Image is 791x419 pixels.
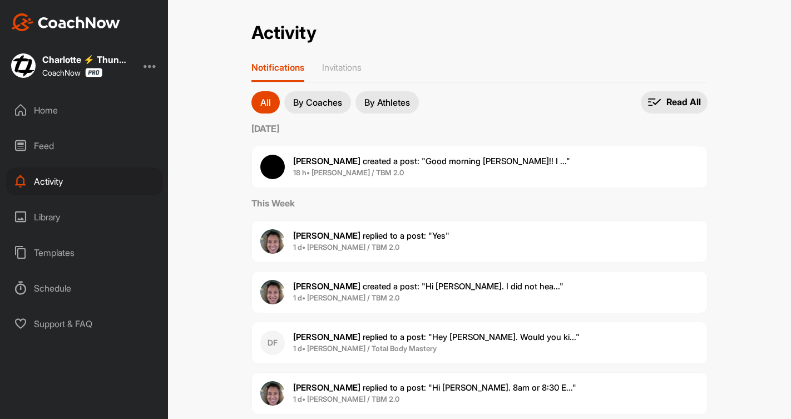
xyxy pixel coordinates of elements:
p: Read All [666,96,701,108]
div: Templates [6,239,163,267]
div: Home [6,96,163,124]
button: By Athletes [355,91,419,114]
span: created a post : "Hi [PERSON_NAME]. I did not hea..." [293,281,563,292]
span: replied to a post : "Yes" [293,230,449,241]
button: By Coaches [284,91,351,114]
b: [PERSON_NAME] [293,281,360,292]
p: Invitations [322,62,362,73]
img: CoachNow [11,13,120,31]
p: By Athletes [364,98,410,107]
img: user avatar [260,155,285,179]
div: CoachNow [42,68,102,77]
div: DF [260,331,285,355]
b: 1 d • [PERSON_NAME] / TBM 2.0 [293,243,399,252]
label: [DATE] [251,122,708,135]
p: All [260,98,271,107]
span: created a post : "Good morning [PERSON_NAME]!! I ..." [293,156,570,166]
p: By Coaches [293,98,342,107]
b: 18 h • [PERSON_NAME] / TBM 2.0 [293,168,404,177]
b: [PERSON_NAME] [293,332,360,342]
button: All [251,91,280,114]
div: Schedule [6,274,163,302]
b: 1 d • [PERSON_NAME] / TBM 2.0 [293,293,399,302]
span: replied to a post : "Hi [PERSON_NAME]. 8am or 8:30 E..." [293,382,576,393]
div: Charlotte ⚡️ Thunder Training [42,55,131,64]
span: replied to a post : "Hey [PERSON_NAME]. Would you ki..." [293,332,580,342]
h2: Activity [251,22,317,44]
img: user avatar [260,280,285,304]
p: Notifications [251,62,304,73]
div: Support & FAQ [6,310,163,338]
b: 1 d • [PERSON_NAME] / Total Body Mastery [293,344,437,353]
img: CoachNow Pro [85,68,102,77]
b: [PERSON_NAME] [293,382,360,393]
b: [PERSON_NAME] [293,230,360,241]
div: Library [6,203,163,231]
label: This Week [251,196,708,210]
b: 1 d • [PERSON_NAME] / TBM 2.0 [293,395,399,403]
img: user avatar [260,381,285,406]
b: [PERSON_NAME] [293,156,360,166]
div: Feed [6,132,163,160]
img: user avatar [260,229,285,254]
div: Activity [6,167,163,195]
img: square_9983c36973e02b459973d4afed296419.jpg [11,53,36,78]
